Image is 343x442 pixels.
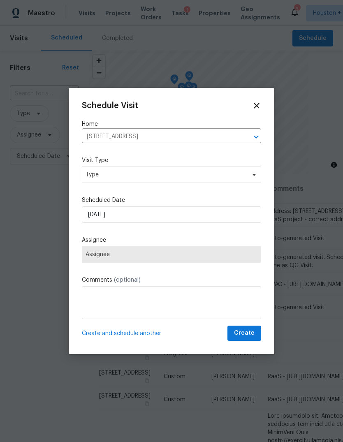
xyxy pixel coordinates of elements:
[82,196,261,204] label: Scheduled Date
[114,277,141,283] span: (optional)
[82,156,261,164] label: Visit Type
[82,120,261,128] label: Home
[82,102,138,110] span: Schedule Visit
[82,236,261,244] label: Assignee
[227,326,261,341] button: Create
[82,206,261,223] input: M/D/YYYY
[250,131,262,143] button: Open
[82,329,161,338] span: Create and schedule another
[86,171,246,179] span: Type
[82,276,261,284] label: Comments
[252,101,261,110] span: Close
[82,130,238,143] input: Enter in an address
[86,251,257,258] span: Assignee
[234,328,255,338] span: Create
